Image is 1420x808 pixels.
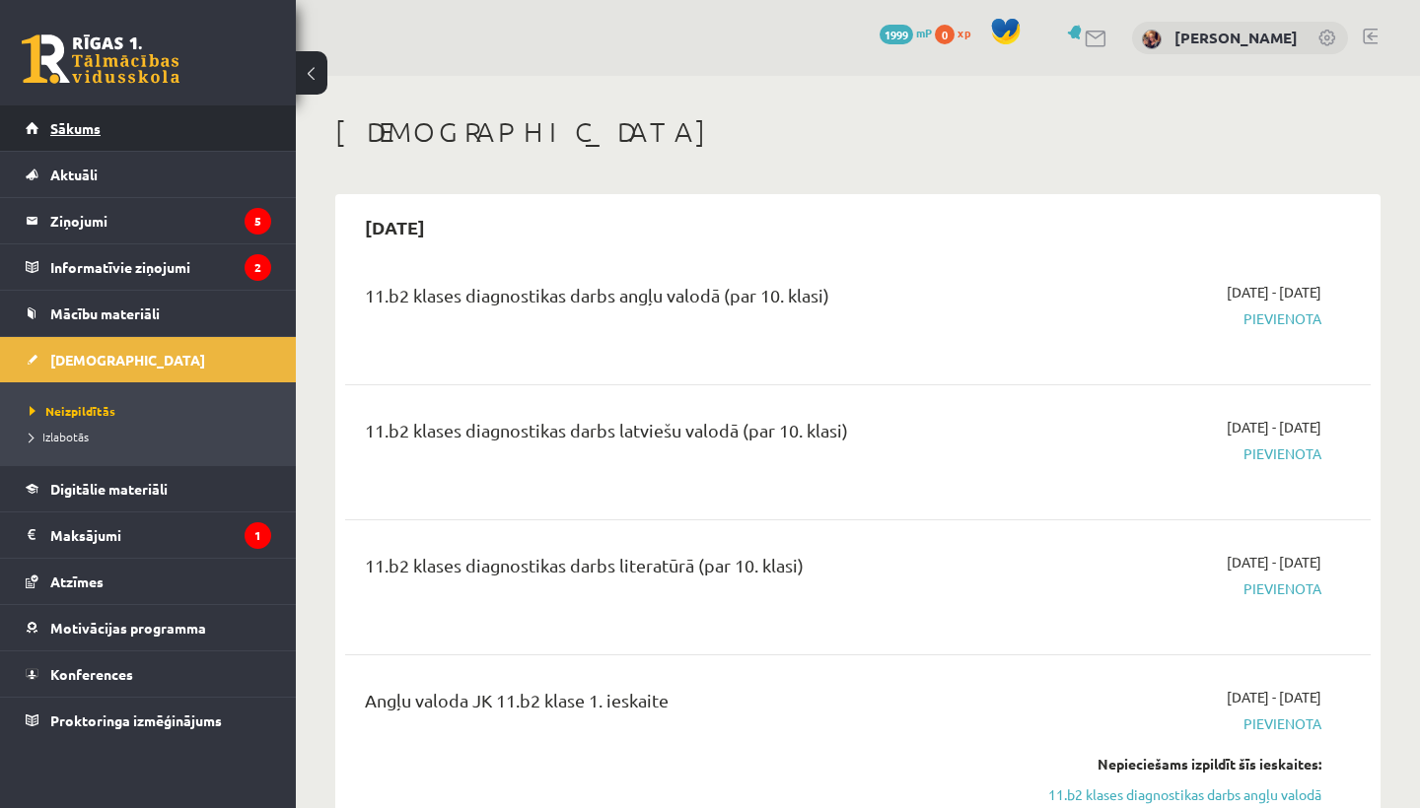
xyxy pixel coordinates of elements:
[1023,308,1321,329] span: Pievienota
[245,254,271,281] i: 2
[1227,552,1321,572] span: [DATE] - [DATE]
[345,204,445,250] h2: [DATE]
[50,119,101,137] span: Sākums
[50,572,104,590] span: Atzīmes
[1023,754,1321,774] div: Nepieciešams izpildīt šīs ieskaites:
[1227,282,1321,303] span: [DATE] - [DATE]
[30,429,89,444] span: Izlabotās
[1023,578,1321,599] span: Pievienota
[26,337,271,382] a: [DEMOGRAPHIC_DATA]
[26,605,271,650] a: Motivācijas programma
[1023,713,1321,734] span: Pievienota
[26,244,271,290] a: Informatīvie ziņojumi2
[50,480,168,498] span: Digitālie materiāli
[26,466,271,511] a: Digitālie materiāli
[50,351,205,369] span: [DEMOGRAPHIC_DATA]
[26,105,271,151] a: Sākums
[880,25,913,44] span: 1999
[50,619,206,637] span: Motivācijas programma
[1023,443,1321,464] span: Pievienota
[50,512,271,558] legend: Maksājumi
[26,198,271,243] a: Ziņojumi5
[26,512,271,558] a: Maksājumi1
[916,25,932,40] span: mP
[50,166,98,183] span: Aktuāli
[1174,28,1298,47] a: [PERSON_NAME]
[50,711,222,729] span: Proktoringa izmēģinājums
[26,291,271,336] a: Mācību materiāli
[26,651,271,697] a: Konferences
[245,208,271,235] i: 5
[30,428,276,445] a: Izlabotās
[1227,417,1321,438] span: [DATE] - [DATE]
[50,198,271,243] legend: Ziņojumi
[935,25,980,40] a: 0 xp
[30,402,276,420] a: Neizpildītās
[335,115,1381,149] h1: [DEMOGRAPHIC_DATA]
[958,25,970,40] span: xp
[22,34,179,84] a: Rīgas 1. Tālmācības vidusskola
[365,282,993,318] div: 11.b2 klases diagnostikas darbs angļu valodā (par 10. klasi)
[26,698,271,743] a: Proktoringa izmēģinājums
[26,559,271,604] a: Atzīmes
[935,25,955,44] span: 0
[30,403,115,419] span: Neizpildītās
[880,25,932,40] a: 1999 mP
[1142,30,1162,49] img: Katrīna Liepiņa
[365,417,993,453] div: 11.b2 klases diagnostikas darbs latviešu valodā (par 10. klasi)
[50,304,160,322] span: Mācību materiāli
[50,665,133,683] span: Konferences
[26,152,271,197] a: Aktuāli
[245,522,271,549] i: 1
[365,552,993,588] div: 11.b2 klases diagnostikas darbs literatūrā (par 10. klasi)
[365,687,993,723] div: Angļu valoda JK 11.b2 klase 1. ieskaite
[50,244,271,290] legend: Informatīvie ziņojumi
[1227,687,1321,707] span: [DATE] - [DATE]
